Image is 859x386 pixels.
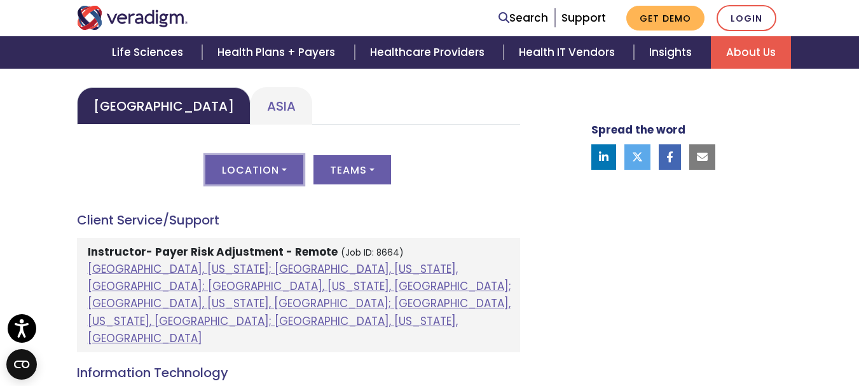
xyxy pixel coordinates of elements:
[77,365,520,380] h4: Information Technology
[498,10,548,27] a: Search
[717,5,776,31] a: Login
[504,36,634,69] a: Health IT Vendors
[6,349,37,380] button: Open CMP widget
[88,244,338,259] strong: Instructor- Payer Risk Adjustment - Remote
[591,122,685,137] strong: Spread the word
[634,36,711,69] a: Insights
[77,212,520,228] h4: Client Service/Support
[711,36,791,69] a: About Us
[313,155,391,184] button: Teams
[97,36,202,69] a: Life Sciences
[202,36,354,69] a: Health Plans + Payers
[251,87,312,125] a: Asia
[77,87,251,125] a: [GEOGRAPHIC_DATA]
[77,6,188,30] img: Veradigm logo
[561,10,606,25] a: Support
[355,36,504,69] a: Healthcare Providers
[205,155,303,184] button: Location
[341,247,404,259] small: (Job ID: 8664)
[626,6,704,31] a: Get Demo
[88,261,511,346] a: [GEOGRAPHIC_DATA], [US_STATE]; [GEOGRAPHIC_DATA], [US_STATE], [GEOGRAPHIC_DATA]; [GEOGRAPHIC_DATA...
